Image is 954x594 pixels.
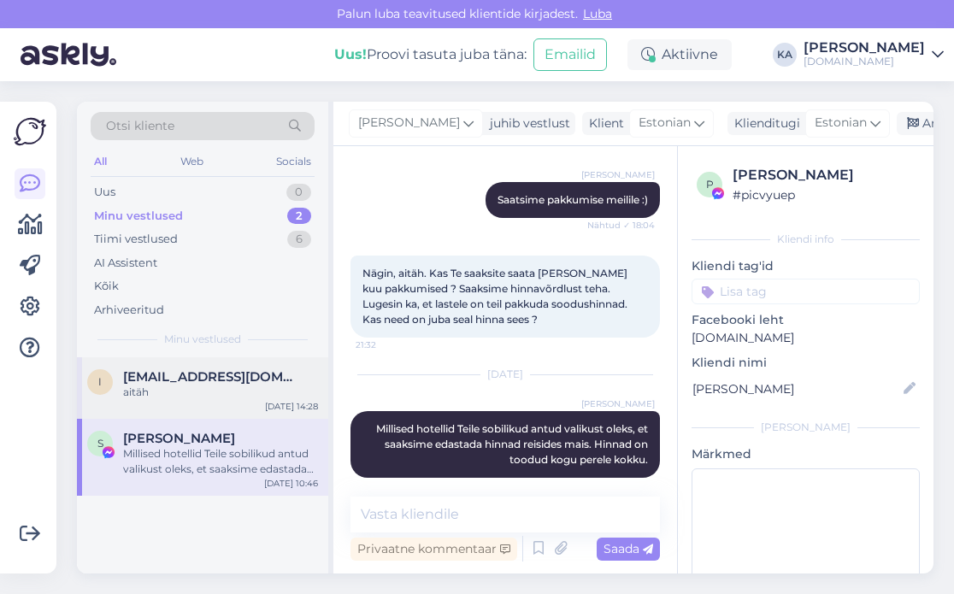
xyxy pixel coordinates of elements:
[265,400,318,413] div: [DATE] 14:28
[94,302,164,319] div: Arhiveeritud
[286,184,311,201] div: 0
[692,279,920,304] input: Lisa tag
[692,354,920,372] p: Kliendi nimi
[727,115,800,132] div: Klienditugi
[483,115,570,132] div: juhib vestlust
[582,115,624,132] div: Klient
[692,311,920,329] p: Facebooki leht
[804,41,925,55] div: [PERSON_NAME]
[106,117,174,135] span: Otsi kliente
[123,446,318,477] div: Millised hotellid Teile sobilikud antud valikust oleks, et saaksime edastada hinnad reisides mais...
[14,115,46,148] img: Askly Logo
[692,445,920,463] p: Märkmed
[362,267,630,326] span: Nägin, aitäh. Kas Te saaksite saata [PERSON_NAME] kuu pakkumised ? Saaksime hinnavõrdlust teha. L...
[94,208,183,225] div: Minu vestlused
[773,43,797,67] div: KA
[273,150,315,173] div: Socials
[587,219,655,232] span: Nähtud ✓ 18:04
[264,477,318,490] div: [DATE] 10:46
[533,38,607,71] button: Emailid
[350,538,517,561] div: Privaatne kommentaar
[639,114,691,132] span: Estonian
[94,255,157,272] div: AI Assistent
[578,6,617,21] span: Luba
[164,332,241,347] span: Minu vestlused
[94,278,119,295] div: Kõik
[692,329,920,347] p: [DOMAIN_NAME]
[358,114,460,132] span: [PERSON_NAME]
[94,184,115,201] div: Uus
[692,379,900,398] input: Lisa nimi
[627,39,732,70] div: Aktiivne
[94,231,178,248] div: Tiimi vestlused
[287,231,311,248] div: 6
[123,431,235,446] span: Siiri Jänes
[706,178,714,191] span: p
[733,185,915,204] div: # picvyuep
[581,168,655,181] span: [PERSON_NAME]
[581,397,655,410] span: [PERSON_NAME]
[177,150,207,173] div: Web
[733,165,915,185] div: [PERSON_NAME]
[350,367,660,382] div: [DATE]
[498,193,648,206] span: Saatsime pakkumise meilile :)
[376,422,651,466] span: Millised hotellid Teile sobilikud antud valikust oleks, et saaksime edastada hinnad reisides mais...
[287,208,311,225] div: 2
[123,369,301,385] span: inartatte@gmail.com
[91,150,110,173] div: All
[804,41,944,68] a: [PERSON_NAME][DOMAIN_NAME]
[97,437,103,450] span: S
[123,385,318,400] div: aitäh
[804,55,925,68] div: [DOMAIN_NAME]
[334,46,367,62] b: Uus!
[692,420,920,435] div: [PERSON_NAME]
[98,375,102,388] span: i
[815,114,867,132] span: Estonian
[604,541,653,556] span: Saada
[356,338,420,351] span: 21:32
[692,232,920,247] div: Kliendi info
[334,44,527,65] div: Proovi tasuta juba täna:
[692,257,920,275] p: Kliendi tag'id
[591,479,655,491] span: 10:46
